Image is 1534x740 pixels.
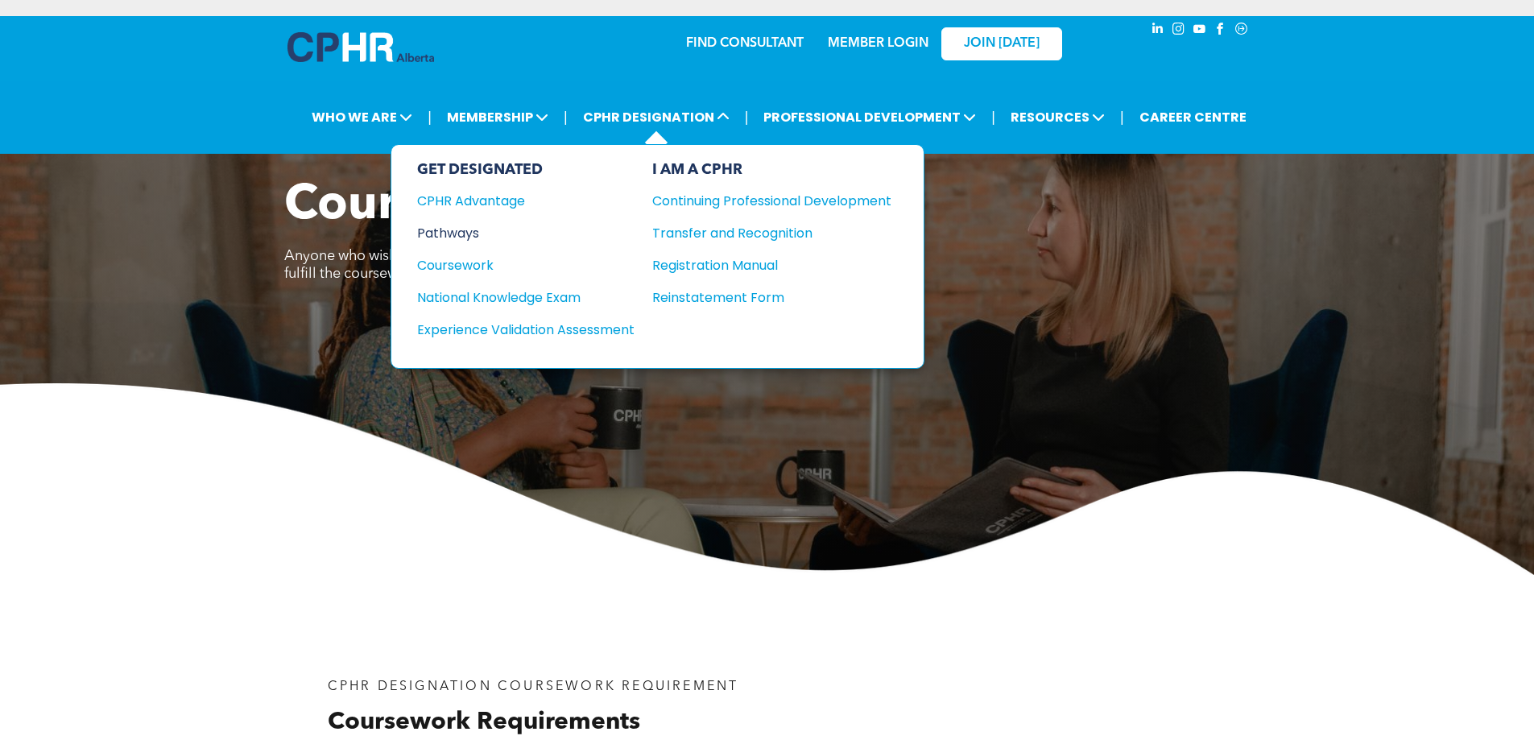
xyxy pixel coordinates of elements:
div: Continuing Professional Development [652,191,867,211]
a: Transfer and Recognition [652,223,891,243]
span: RESOURCES [1006,102,1110,132]
span: WHO WE ARE [307,102,417,132]
div: CPHR Advantage [417,191,613,211]
a: youtube [1191,20,1209,42]
li: | [1120,101,1124,134]
div: National Knowledge Exam [417,287,613,308]
a: instagram [1170,20,1188,42]
a: National Knowledge Exam [417,287,635,308]
div: Transfer and Recognition [652,223,867,243]
div: Reinstatement Form [652,287,867,308]
a: Pathways [417,223,635,243]
a: Social network [1233,20,1251,42]
li: | [564,101,568,134]
span: Coursework [284,182,569,230]
div: Pathways [417,223,613,243]
div: Registration Manual [652,255,867,275]
a: Experience Validation Assessment [417,320,635,340]
a: CAREER CENTRE [1135,102,1251,132]
a: facebook [1212,20,1230,42]
div: I AM A CPHR [652,161,891,179]
span: PROFESSIONAL DEVELOPMENT [759,102,981,132]
a: JOIN [DATE] [941,27,1062,60]
span: Coursework Requirements [328,710,640,734]
a: Reinstatement Form [652,287,891,308]
a: Coursework [417,255,635,275]
li: | [428,101,432,134]
div: Experience Validation Assessment [417,320,613,340]
span: CPHR DESIGNATION [578,102,734,132]
a: Continuing Professional Development [652,191,891,211]
a: FIND CONSULTANT [686,37,804,50]
a: linkedin [1149,20,1167,42]
div: Coursework [417,255,613,275]
li: | [745,101,749,134]
a: Registration Manual [652,255,891,275]
a: CPHR Advantage [417,191,635,211]
span: Anyone who wishes to write the National Knowledge Exam (NKE) must fulfill the coursework requirem... [284,249,740,281]
span: MEMBERSHIP [442,102,553,132]
div: GET DESIGNATED [417,161,635,179]
span: JOIN [DATE] [964,36,1040,52]
span: CPHR DESIGNATION COURSEWORK REQUIREMENT [328,680,739,693]
li: | [991,101,995,134]
img: A blue and white logo for cp alberta [287,32,434,62]
a: MEMBER LOGIN [828,37,928,50]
